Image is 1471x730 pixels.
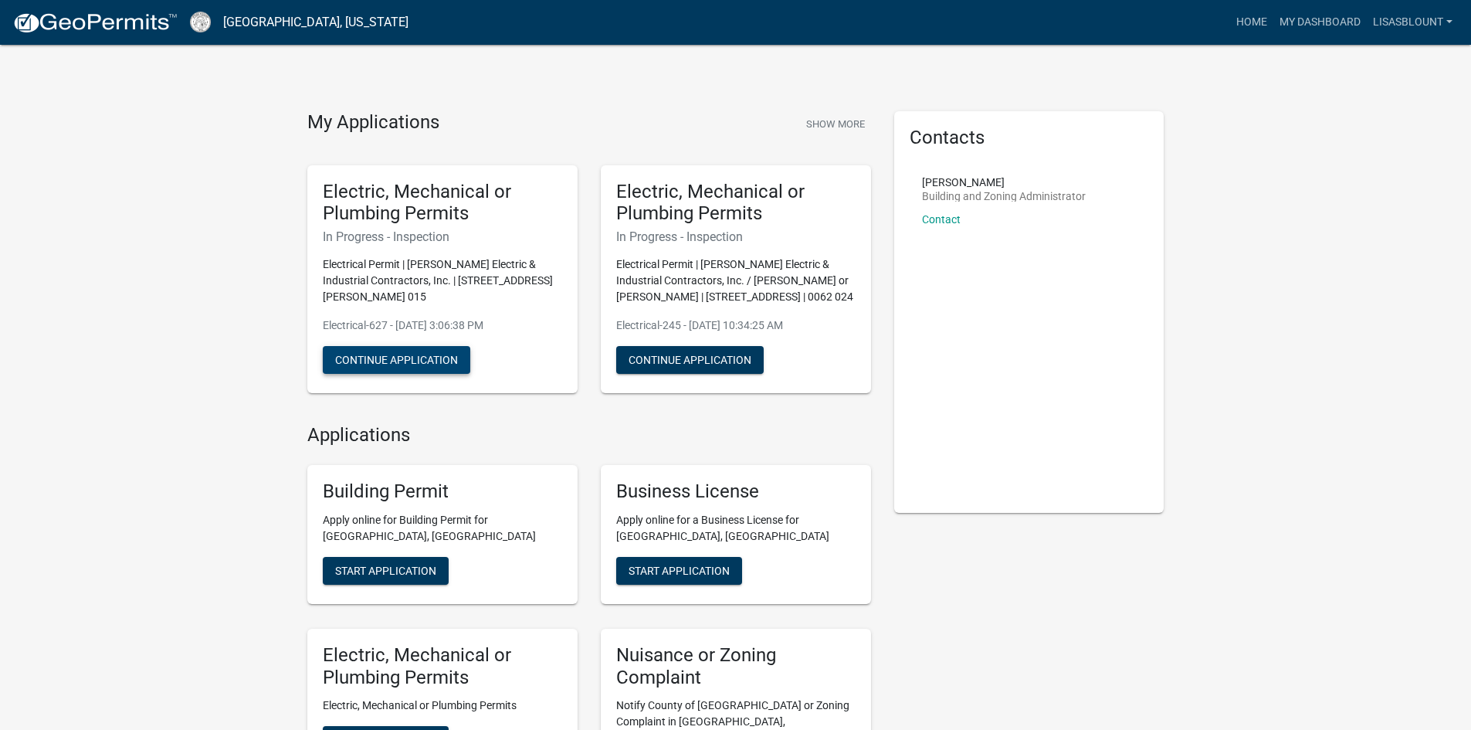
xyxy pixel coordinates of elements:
p: Electrical Permit | [PERSON_NAME] Electric & Industrial Contractors, Inc. | [STREET_ADDRESS][PERS... [323,256,562,305]
button: Continue Application [616,346,764,374]
p: Building and Zoning Administrator [922,191,1086,202]
h6: In Progress - Inspection [323,229,562,244]
h5: Nuisance or Zoning Complaint [616,644,856,689]
p: Electric, Mechanical or Plumbing Permits [323,698,562,714]
button: Start Application [616,557,742,585]
span: Start Application [335,564,436,576]
h5: Electric, Mechanical or Plumbing Permits [616,181,856,226]
p: [PERSON_NAME] [922,177,1086,188]
a: My Dashboard [1273,8,1367,37]
h6: In Progress - Inspection [616,229,856,244]
span: Start Application [629,564,730,576]
button: Start Application [323,557,449,585]
p: Electrical Permit | [PERSON_NAME] Electric & Industrial Contractors, Inc. / [PERSON_NAME] or [PER... [616,256,856,305]
h4: Applications [307,424,871,446]
a: [GEOGRAPHIC_DATA], [US_STATE] [223,9,408,36]
p: Electrical-627 - [DATE] 3:06:38 PM [323,317,562,334]
p: Apply online for a Business License for [GEOGRAPHIC_DATA], [GEOGRAPHIC_DATA] [616,512,856,545]
button: Show More [800,111,871,137]
p: Electrical-245 - [DATE] 10:34:25 AM [616,317,856,334]
a: lisasblount [1367,8,1459,37]
h5: Electric, Mechanical or Plumbing Permits [323,181,562,226]
img: Cook County, Georgia [190,12,211,32]
h5: Business License [616,480,856,503]
h5: Electric, Mechanical or Plumbing Permits [323,644,562,689]
a: Home [1230,8,1273,37]
p: Apply online for Building Permit for [GEOGRAPHIC_DATA], [GEOGRAPHIC_DATA] [323,512,562,545]
h4: My Applications [307,111,439,134]
button: Continue Application [323,346,470,374]
a: Contact [922,213,961,226]
h5: Building Permit [323,480,562,503]
h5: Contacts [910,127,1149,149]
